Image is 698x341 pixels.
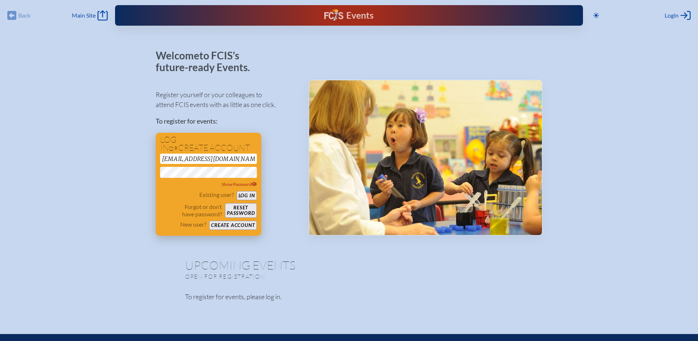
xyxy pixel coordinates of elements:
h1: Upcoming Events [185,259,513,271]
p: Open for registration [185,273,378,280]
p: To register for events: [156,116,297,126]
input: Email [160,154,257,164]
p: Register yourself or your colleagues to attend FCIS events with as little as one click. [156,90,297,110]
p: Forgot or don’t have password? [160,203,222,218]
p: New user? [180,221,206,228]
span: Main Site [72,12,96,19]
button: Create account [209,221,256,230]
a: Main Site [72,10,108,21]
img: Events [309,80,542,235]
span: Show Password [222,181,257,187]
button: Log in [237,191,257,200]
button: Resetpassword [225,203,256,218]
p: To register for events, please log in. [185,292,513,302]
span: or [169,145,178,152]
p: Welcome to FCIS’s future-ready Events. [156,50,258,73]
div: FCIS Events — Future ready [244,9,454,22]
p: Existing user? [199,191,234,198]
h1: Log in create account [160,136,257,152]
span: Login [665,12,679,19]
